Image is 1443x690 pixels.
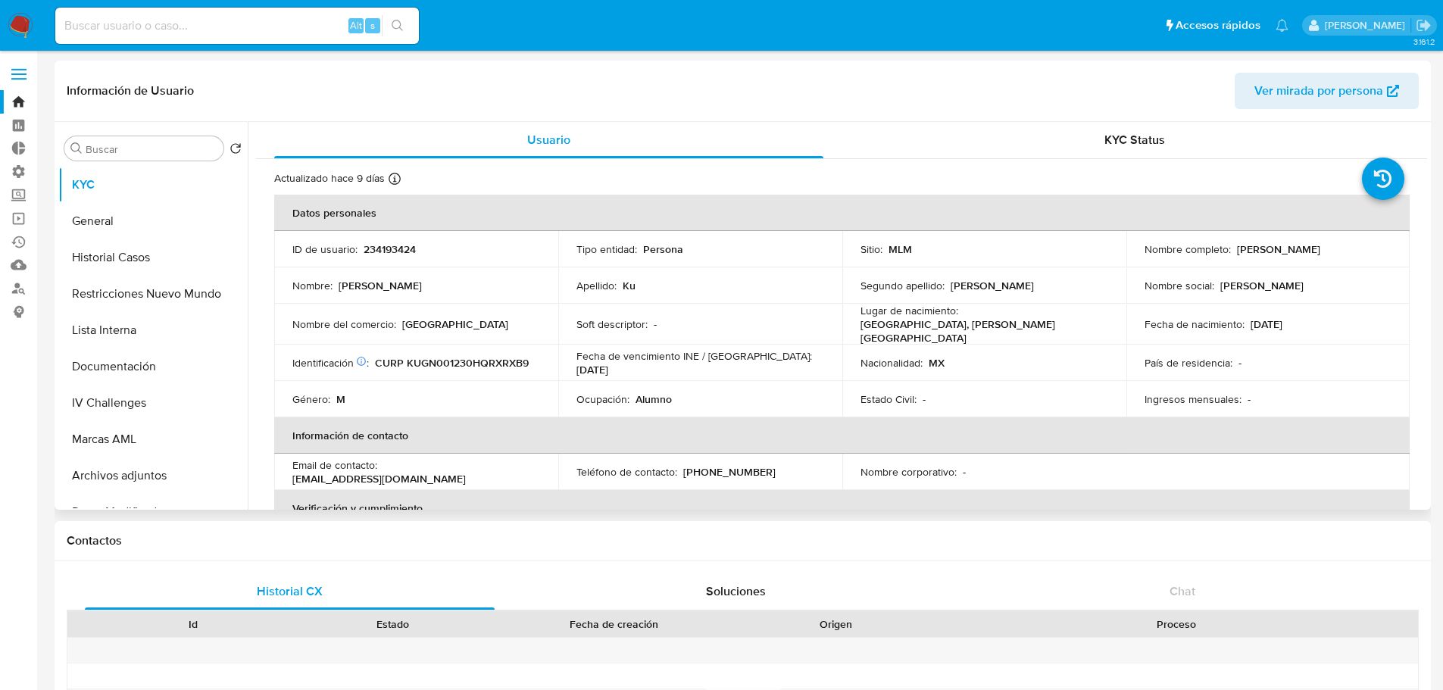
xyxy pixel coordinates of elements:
[58,167,248,203] button: KYC
[1145,242,1231,256] p: Nombre completo :
[576,279,617,292] p: Apellido :
[1237,242,1320,256] p: [PERSON_NAME]
[1416,17,1432,33] a: Salir
[623,279,636,292] p: Ku
[339,279,422,292] p: [PERSON_NAME]
[58,385,248,421] button: IV Challenges
[58,239,248,276] button: Historial Casos
[274,417,1410,454] th: Información de contacto
[1251,317,1282,331] p: [DATE]
[860,317,1102,345] p: [GEOGRAPHIC_DATA], [PERSON_NAME][GEOGRAPHIC_DATA]
[1145,317,1245,331] p: Fecha de nacimiento :
[1220,279,1304,292] p: [PERSON_NAME]
[1325,18,1410,33] p: nicolas.tyrkiel@mercadolibre.com
[58,494,248,530] button: Datos Modificados
[860,465,957,479] p: Nombre corporativo :
[274,195,1410,231] th: Datos personales
[951,279,1034,292] p: [PERSON_NAME]
[402,317,508,331] p: [GEOGRAPHIC_DATA]
[304,617,482,632] div: Estado
[274,490,1410,526] th: Verificación y cumplimiento
[1238,356,1242,370] p: -
[576,392,629,406] p: Ocupación :
[860,304,958,317] p: Lugar de nacimiento :
[292,317,396,331] p: Nombre del comercio :
[683,465,776,479] p: [PHONE_NUMBER]
[292,279,333,292] p: Nombre :
[576,465,677,479] p: Teléfono de contacto :
[292,458,377,472] p: Email de contacto :
[576,349,812,363] p: Fecha de vencimiento INE / [GEOGRAPHIC_DATA] :
[58,348,248,385] button: Documentación
[55,16,419,36] input: Buscar usuario o caso...
[576,363,608,376] p: [DATE]
[963,465,966,479] p: -
[230,142,242,159] button: Volver al orden por defecto
[576,317,648,331] p: Soft descriptor :
[503,617,726,632] div: Fecha de creación
[1176,17,1260,33] span: Accesos rápidos
[336,392,345,406] p: M
[929,356,945,370] p: MX
[292,392,330,406] p: Género :
[643,242,683,256] p: Persona
[654,317,657,331] p: -
[292,472,466,485] p: [EMAIL_ADDRESS][DOMAIN_NAME]
[1145,279,1214,292] p: Nombre social :
[58,203,248,239] button: General
[1235,73,1419,109] button: Ver mirada por persona
[364,242,416,256] p: 234193424
[860,279,945,292] p: Segundo apellido :
[706,582,766,600] span: Soluciones
[527,131,570,148] span: Usuario
[747,617,925,632] div: Origen
[257,582,323,600] span: Historial CX
[86,142,217,156] input: Buscar
[1248,392,1251,406] p: -
[58,276,248,312] button: Restricciones Nuevo Mundo
[292,356,369,370] p: Identificación :
[70,142,83,155] button: Buscar
[375,356,529,370] p: CURP KUGN001230HQRXRXB9
[576,242,637,256] p: Tipo entidad :
[1276,19,1288,32] a: Notificaciones
[292,242,358,256] p: ID de usuario :
[636,392,672,406] p: Alumno
[67,533,1419,548] h1: Contactos
[1145,356,1232,370] p: País de residencia :
[350,18,362,33] span: Alt
[1104,131,1165,148] span: KYC Status
[923,392,926,406] p: -
[860,242,882,256] p: Sitio :
[58,421,248,457] button: Marcas AML
[370,18,375,33] span: s
[67,83,194,98] h1: Información de Usuario
[274,171,385,186] p: Actualizado hace 9 días
[1145,392,1242,406] p: Ingresos mensuales :
[860,356,923,370] p: Nacionalidad :
[58,457,248,494] button: Archivos adjuntos
[105,617,283,632] div: Id
[946,617,1407,632] div: Proceso
[382,15,413,36] button: search-icon
[889,242,912,256] p: MLM
[1254,73,1383,109] span: Ver mirada por persona
[860,392,917,406] p: Estado Civil :
[1170,582,1195,600] span: Chat
[58,312,248,348] button: Lista Interna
